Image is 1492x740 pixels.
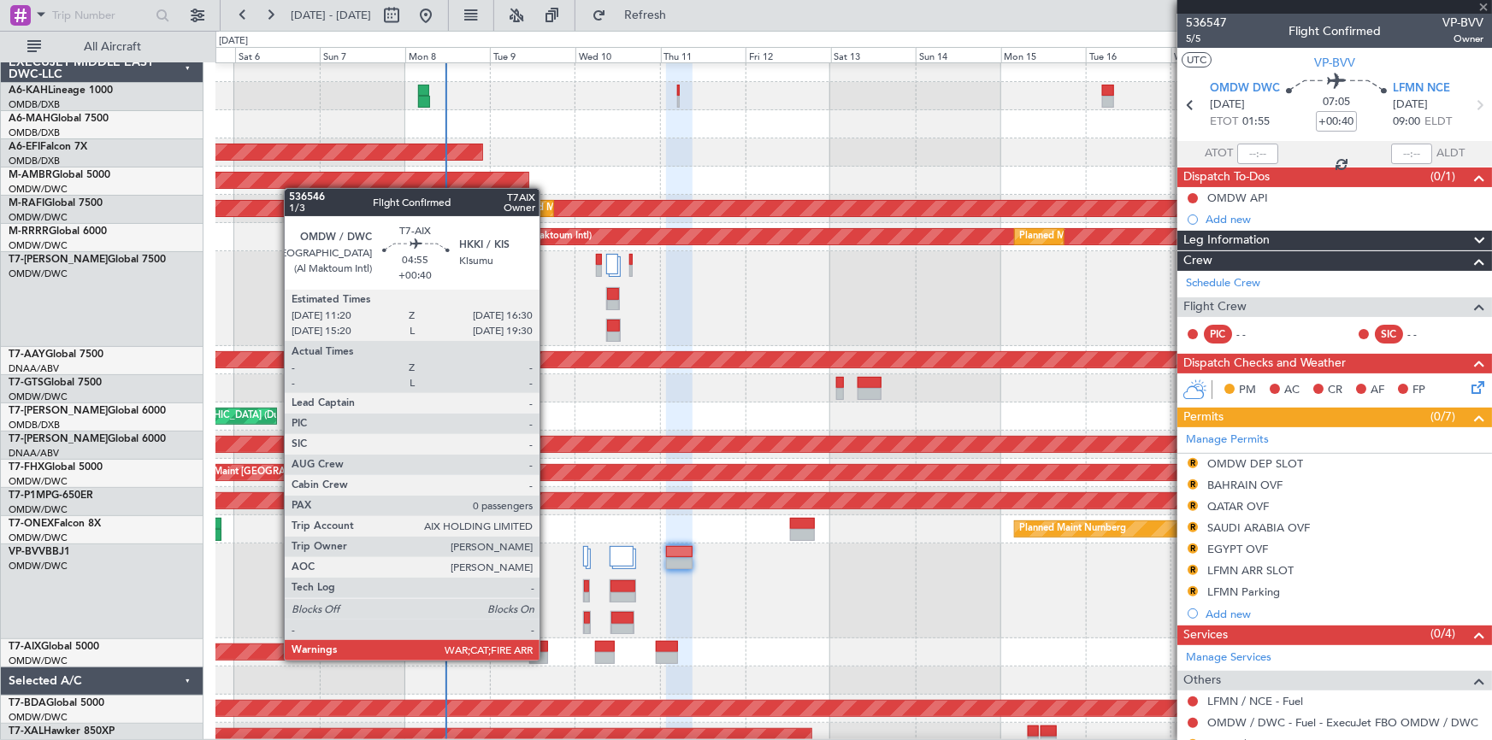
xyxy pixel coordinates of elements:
[584,2,687,29] button: Refresh
[9,378,44,388] span: T7-GTS
[1207,478,1283,492] div: BAHRAIN OVF
[1019,516,1126,542] div: Planned Maint Nurnberg
[9,183,68,196] a: OMDW/DWC
[291,8,371,23] span: [DATE] - [DATE]
[176,460,445,485] div: Planned Maint [GEOGRAPHIC_DATA] ([GEOGRAPHIC_DATA])
[1205,145,1233,162] span: ATOT
[1430,625,1455,643] span: (0/4)
[1442,14,1483,32] span: VP-BVV
[44,41,180,53] span: All Aircraft
[1442,32,1483,46] span: Owner
[1207,584,1280,599] div: LFMN Parking
[320,47,405,62] div: Sun 7
[9,114,109,124] a: A6-MAHGlobal 7500
[9,503,68,516] a: OMDW/DWC
[9,255,166,265] a: T7-[PERSON_NAME]Global 7500
[9,726,44,737] span: T7-XAL
[9,519,54,529] span: T7-ONEX
[1210,114,1238,131] span: ETOT
[9,462,44,473] span: T7-FHX
[9,98,60,111] a: OMDB/DXB
[1188,479,1198,490] button: R
[1393,80,1450,97] span: LFMN NCE
[1207,694,1303,708] a: LFMN / NCE - Fuel
[219,34,248,49] div: [DATE]
[9,142,40,152] span: A6-EFI
[9,642,99,652] a: T7-AIXGlobal 5000
[1207,499,1269,514] div: QATAR OVF
[1371,382,1384,399] span: AF
[9,642,41,652] span: T7-AIX
[9,655,68,667] a: OMDW/DWC
[9,711,68,724] a: OMDW/DWC
[1206,607,1483,621] div: Add new
[1188,543,1198,554] button: R
[9,170,52,180] span: M-AMBR
[9,475,68,488] a: OMDW/DWC
[1183,251,1212,271] span: Crew
[9,434,166,444] a: T7-[PERSON_NAME]Global 6000
[1407,326,1446,342] div: - -
[490,47,575,62] div: Tue 9
[1242,114,1270,131] span: 01:55
[1183,354,1346,373] span: Dispatch Checks and Weather
[423,224,592,250] div: Planned Maint Dubai (Al Maktoum Intl)
[1183,625,1228,645] span: Services
[1206,212,1483,226] div: Add new
[9,126,60,139] a: OMDB/DXB
[52,3,150,28] input: Trip Number
[1375,325,1403,344] div: SIC
[9,519,101,529] a: T7-ONEXFalcon 8X
[1314,54,1355,72] span: VP-BVV
[9,391,68,403] a: OMDW/DWC
[1430,408,1455,426] span: (0/7)
[1182,52,1212,68] button: UTC
[9,462,103,473] a: T7-FHXGlobal 5000
[9,255,108,265] span: T7-[PERSON_NAME]
[9,560,68,573] a: OMDW/DWC
[9,532,68,544] a: OMDW/DWC
[9,419,60,432] a: OMDB/DXB
[1210,97,1245,114] span: [DATE]
[1188,501,1198,511] button: R
[610,9,681,21] span: Refresh
[1207,715,1478,730] a: OMDW / DWC - Fuel - ExecuJet FBO OMDW / DWC
[9,198,44,208] span: M-RAFI
[1001,47,1087,62] div: Mon 15
[1186,14,1227,32] span: 536547
[509,196,677,221] div: Planned Maint Dubai (Al Maktoum Intl)
[9,490,93,501] a: T7-P1MPG-650ER
[831,47,917,62] div: Sat 13
[9,698,104,708] a: T7-BDAGlobal 5000
[1183,297,1247,317] span: Flight Crew
[1393,114,1420,131] span: 09:00
[1207,520,1310,535] div: SAUDI ARABIA OVF
[9,85,48,96] span: A6-KAH
[9,211,68,224] a: OMDW/DWC
[1188,565,1198,575] button: R
[235,47,321,62] div: Sat 6
[9,434,108,444] span: T7-[PERSON_NAME]
[1183,167,1270,187] span: Dispatch To-Dos
[1186,432,1269,449] a: Manage Permits
[1393,97,1428,114] span: [DATE]
[1210,80,1280,97] span: OMDW DWC
[1186,32,1227,46] span: 5/5
[9,85,113,96] a: A6-KAHLineage 1000
[1186,649,1271,667] a: Manage Services
[9,406,166,416] a: T7-[PERSON_NAME]Global 6000
[1207,542,1268,556] div: EGYPT OVF
[746,47,831,62] div: Fri 12
[9,349,103,360] a: T7-AAYGlobal 7500
[9,547,70,557] a: VP-BVVBBJ1
[1236,326,1275,342] div: - -
[1019,224,1188,250] div: Planned Maint Dubai (Al Maktoum Intl)
[405,47,491,62] div: Mon 8
[1412,382,1425,399] span: FP
[9,142,87,152] a: A6-EFIFalcon 7X
[9,447,59,460] a: DNAA/ABV
[9,239,68,252] a: OMDW/DWC
[9,547,45,557] span: VP-BVV
[1188,458,1198,468] button: R
[1183,231,1270,250] span: Leg Information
